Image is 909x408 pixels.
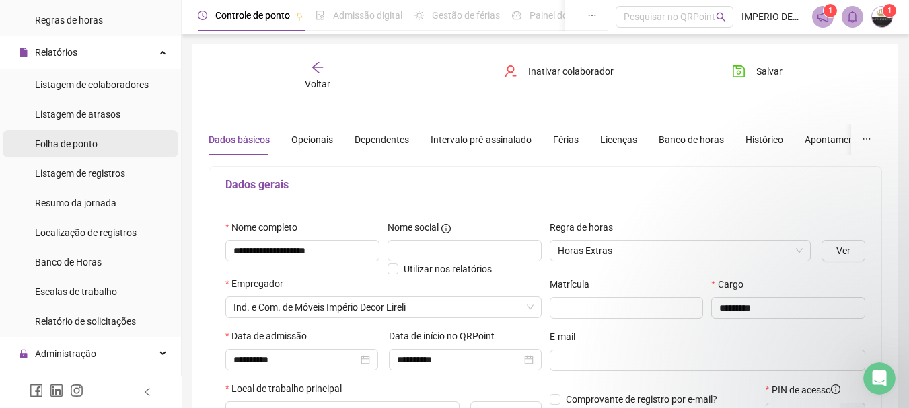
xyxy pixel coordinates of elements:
[600,132,637,147] div: Licenças
[862,134,871,144] span: ellipsis
[333,10,402,21] span: Admissão digital
[772,382,840,397] span: PIN de acesso
[35,15,103,26] span: Regras de horas
[851,124,882,155] button: ellipsis
[311,60,324,74] span: arrow-left
[587,11,597,20] span: ellipsis
[35,348,96,359] span: Administração
[143,387,152,397] span: left
[404,263,492,274] span: Utilizar nos relatórios
[19,349,28,358] span: lock
[291,132,333,147] div: Opcionais
[836,243,850,258] span: Ver
[225,220,306,235] label: Nome completo
[659,132,724,147] div: Banco de horas
[716,12,726,22] span: search
[295,12,303,20] span: pushpin
[19,48,28,57] span: file
[846,11,859,23] span: bell
[35,79,149,90] span: Listagem de colaboradores
[441,224,451,233] span: info-circle
[50,384,63,397] span: linkedin
[722,60,793,82] button: Salvar
[732,65,746,78] span: save
[711,277,752,292] label: Cargo
[35,47,77,58] span: Relatórios
[883,4,896,17] sup: Atualize o seu contato no menu Meus Dados
[30,384,43,397] span: facebook
[355,132,409,147] div: Dependentes
[389,329,503,343] label: Data de início no QRPoint
[35,227,137,238] span: Localização de registros
[553,132,579,147] div: Férias
[431,132,532,147] div: Intervalo pré-assinalado
[35,198,116,208] span: Resumo da jornada
[566,394,717,405] span: Comprovante de registro por e-mail?
[225,177,865,193] h5: Dados gerais
[863,362,896,395] iframe: Intercom live chat
[512,11,521,20] span: dashboard
[225,381,351,396] label: Local de trabalho principal
[432,10,500,21] span: Gestão de férias
[225,276,292,291] label: Empregador
[35,316,136,327] span: Relatório de solicitações
[756,64,783,79] span: Salvar
[530,10,582,21] span: Painel do DP
[872,7,892,27] img: 32292
[550,329,584,344] label: E-mail
[746,132,783,147] div: Histórico
[233,297,534,317] span: Ind. e Com. de Móveis Império Decor Eireli
[35,168,125,179] span: Listagem de registros
[822,240,865,261] button: Ver
[528,64,614,79] span: Inativar colaborador
[198,11,207,20] span: clock-circle
[831,384,840,394] span: info-circle
[215,10,290,21] span: Controle de ponto
[35,286,117,297] span: Escalas de trabalho
[805,132,867,147] div: Apontamentos
[316,11,325,20] span: file-done
[35,257,102,268] span: Banco de Horas
[550,277,598,292] label: Matrícula
[225,329,316,343] label: Data de admissão
[558,241,803,261] span: Horas Extras
[305,79,330,89] span: Voltar
[388,220,439,235] span: Nome social
[828,6,833,15] span: 1
[209,132,270,147] div: Dados básicos
[70,384,83,397] span: instagram
[550,220,622,235] label: Regra de horas
[494,60,624,82] button: Inativar colaborador
[824,4,837,17] sup: 1
[887,6,892,15] span: 1
[504,65,517,78] span: user-delete
[741,9,804,24] span: IMPERIO DECOR MÓVEIS
[35,109,120,120] span: Listagem de atrasos
[35,138,98,149] span: Folha de ponto
[414,11,424,20] span: sun
[817,11,829,23] span: notification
